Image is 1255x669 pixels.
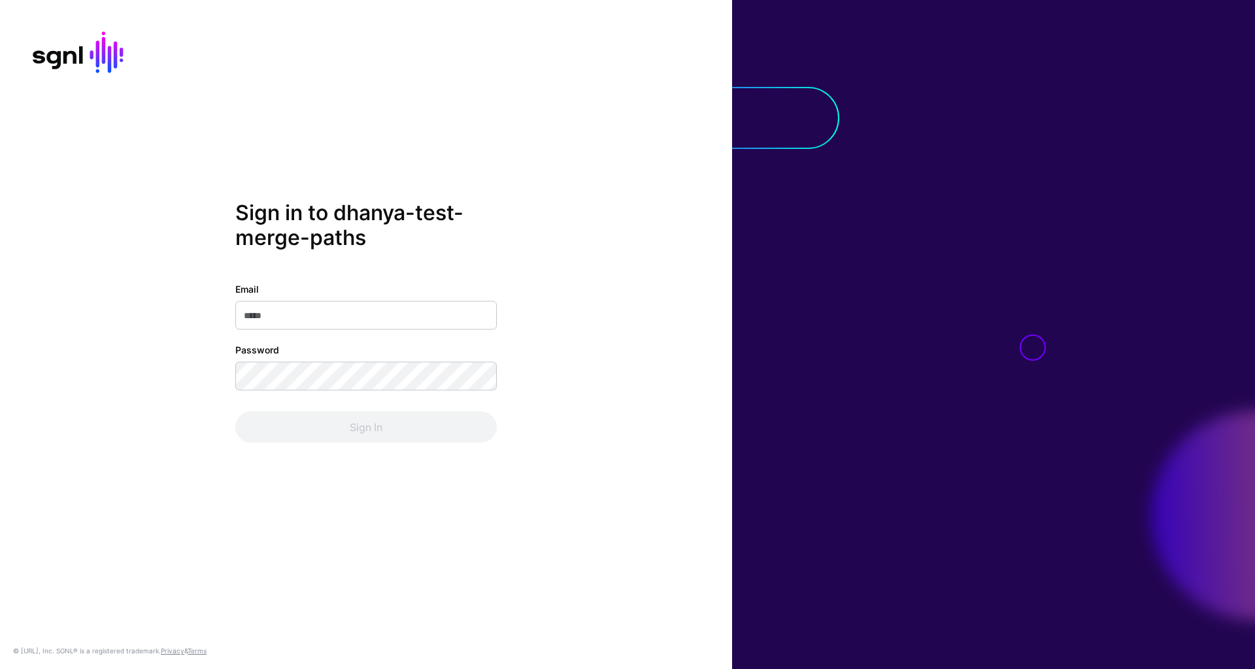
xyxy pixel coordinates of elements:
[235,282,259,295] label: Email
[235,201,497,251] h2: Sign in to dhanya-test-merge-paths
[235,342,279,356] label: Password
[188,647,207,655] a: Terms
[161,647,184,655] a: Privacy
[13,645,207,656] div: © [URL], Inc. SGNL® is a registered trademark. &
